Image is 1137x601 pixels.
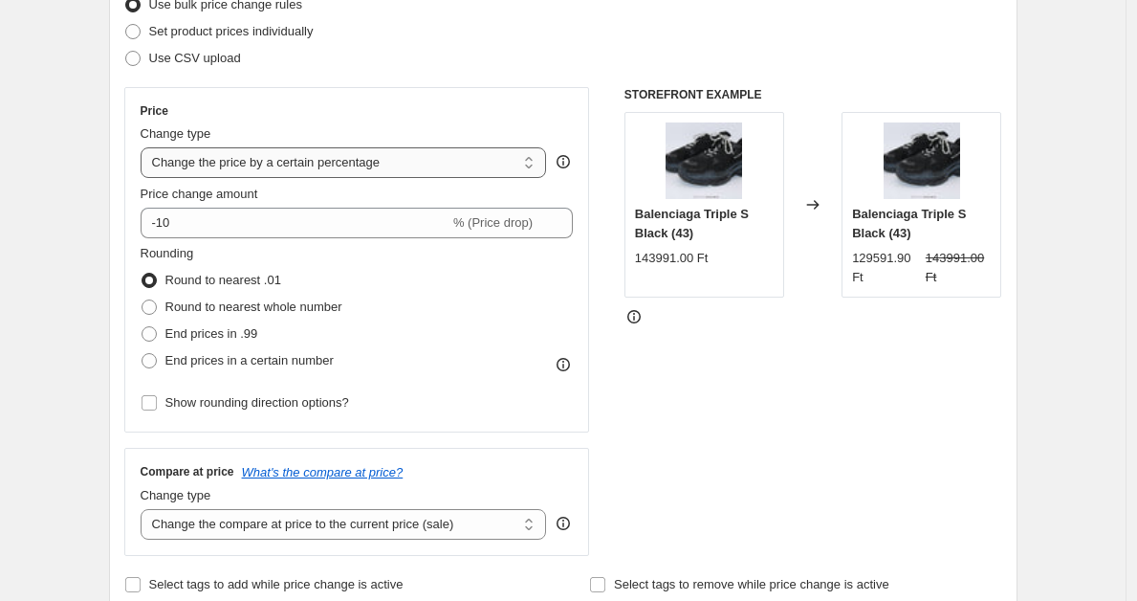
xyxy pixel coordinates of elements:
img: IMG_0066_1_80x.jpg [884,122,960,199]
span: Balenciaga Triple S Black (43) [852,207,966,240]
span: Round to nearest whole number [165,300,342,314]
span: End prices in a certain number [165,353,334,367]
span: % (Price drop) [453,215,533,230]
span: Use CSV upload [149,51,241,65]
h3: Price [141,103,168,119]
span: Change type [141,126,211,141]
span: Rounding [141,246,194,260]
h6: STOREFRONT EXAMPLE [624,87,1002,102]
span: Select tags to add while price change is active [149,577,404,591]
span: Change type [141,488,211,502]
img: IMG_0066_1_80x.jpg [666,122,742,199]
div: help [554,152,573,171]
span: Show rounding direction options? [165,395,349,410]
input: -15 [141,208,449,238]
span: Select tags to remove while price change is active [614,577,889,591]
span: Price change amount [141,187,258,201]
h3: Compare at price [141,464,234,479]
span: Round to nearest .01 [165,273,281,287]
span: 143991.00 Ft [926,251,984,284]
span: 129591.90 Ft [852,251,910,284]
button: What's the compare at price? [242,465,404,479]
span: End prices in .99 [165,326,258,341]
span: 143991.00 Ft [635,251,709,265]
div: help [554,514,573,533]
span: Set product prices individually [149,24,314,38]
span: Balenciaga Triple S Black (43) [635,207,749,240]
